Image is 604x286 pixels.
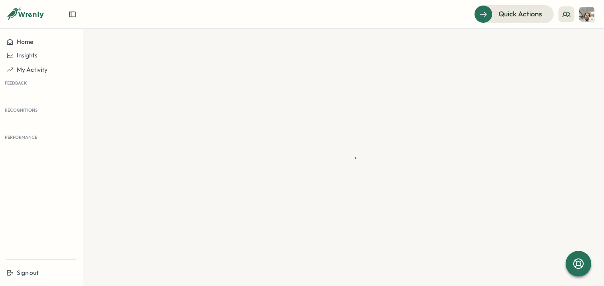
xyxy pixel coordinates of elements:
span: Sign out [17,269,39,276]
span: Quick Actions [499,9,542,19]
img: Greg Youngman [579,7,594,22]
span: Insights [17,52,38,59]
span: Home [17,38,33,45]
button: Expand sidebar [68,10,76,18]
span: My Activity [17,66,48,73]
button: Quick Actions [474,5,554,23]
